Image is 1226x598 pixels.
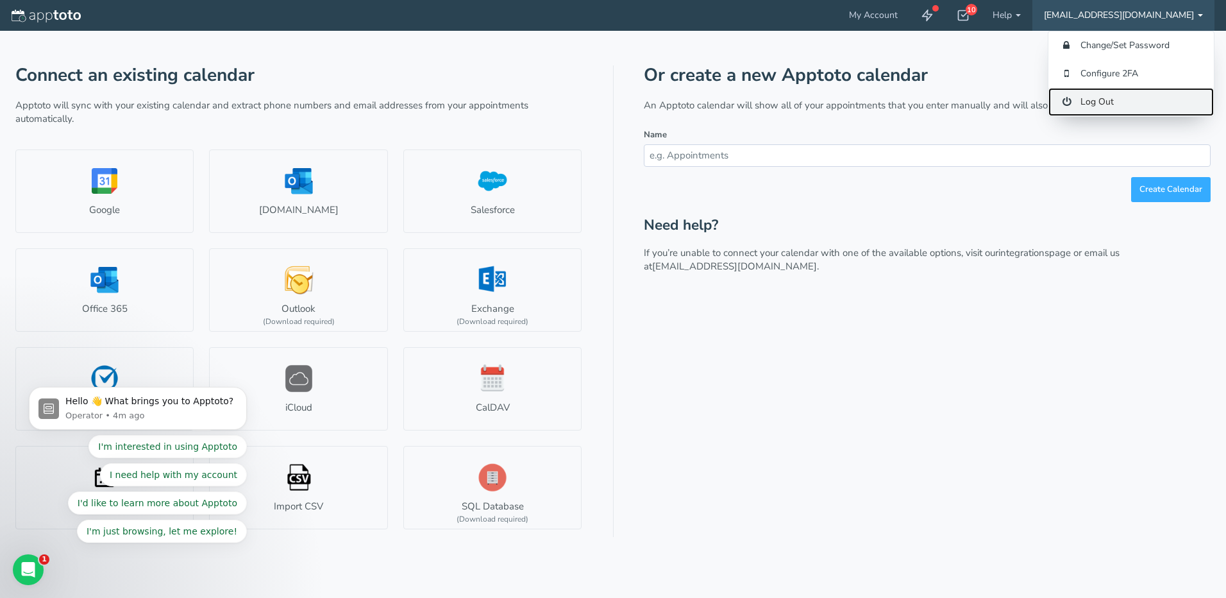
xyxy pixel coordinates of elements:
div: (Download required) [457,514,528,525]
button: Quick reply: I'm just browsing, let me explore! [67,260,237,283]
a: CalDAV [403,347,582,431]
iframe: Intercom notifications message [10,260,266,563]
input: e.g. Appointments [644,144,1211,167]
a: Log Out [1048,88,1214,116]
button: Create Calendar [1131,177,1211,202]
p: Apptoto will sync with your existing calendar and extract phone numbers and email addresses from ... [15,99,582,126]
div: (Download required) [263,316,335,327]
a: iCloud [209,347,387,431]
a: integrations [998,246,1049,259]
iframe: Intercom live chat [13,554,44,585]
a: [DOMAIN_NAME] [209,149,387,233]
a: Exchange [403,248,582,332]
h1: Or create a new Apptoto calendar [644,65,1211,85]
a: Outlook [209,248,387,332]
a: Change/Set Password [1048,31,1214,60]
div: 10 [966,4,977,15]
a: Google [15,149,194,233]
a: Configure 2FA [1048,60,1214,88]
h2: Need help? [644,218,1211,234]
p: If you’re unable to connect your calendar with one of the available options, visit our page or em... [644,246,1211,274]
a: Salesforce [403,149,582,233]
label: Name [644,129,667,141]
a: Import CSV [209,446,387,529]
a: [EMAIL_ADDRESS][DOMAIN_NAME]. [652,260,819,273]
span: 1 [39,554,49,565]
div: (Download required) [457,316,528,327]
a: Office 365 [15,248,194,332]
a: SQL Database [403,446,582,529]
img: logo-apptoto--white.svg [12,10,81,22]
p: An Apptoto calendar will show all of your appointments that you enter manually and will also allo... [644,99,1211,112]
h1: Connect an existing calendar [15,65,582,85]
